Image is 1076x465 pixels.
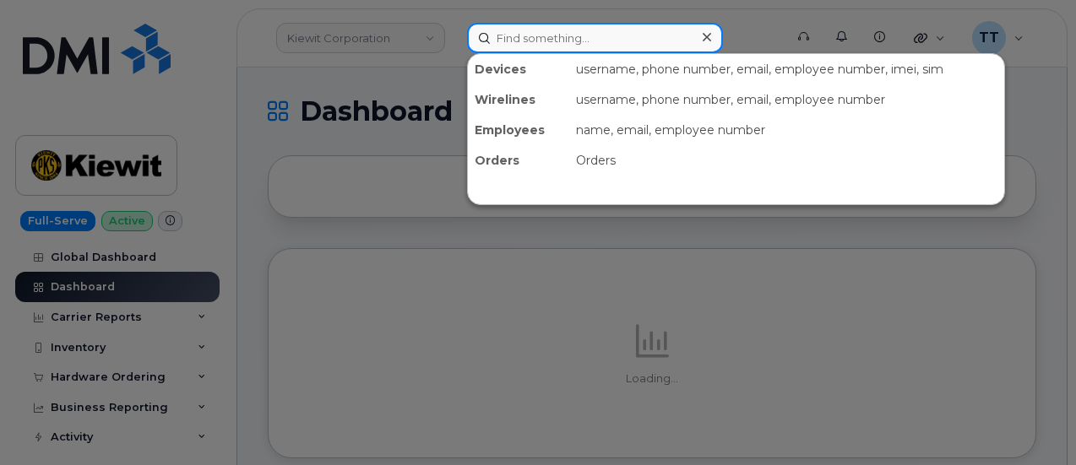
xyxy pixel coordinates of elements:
div: Orders [468,145,569,176]
div: Orders [569,145,1004,176]
div: username, phone number, email, employee number [569,84,1004,115]
div: Wirelines [468,84,569,115]
div: username, phone number, email, employee number, imei, sim [569,54,1004,84]
div: Employees [468,115,569,145]
div: name, email, employee number [569,115,1004,145]
div: Devices [468,54,569,84]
